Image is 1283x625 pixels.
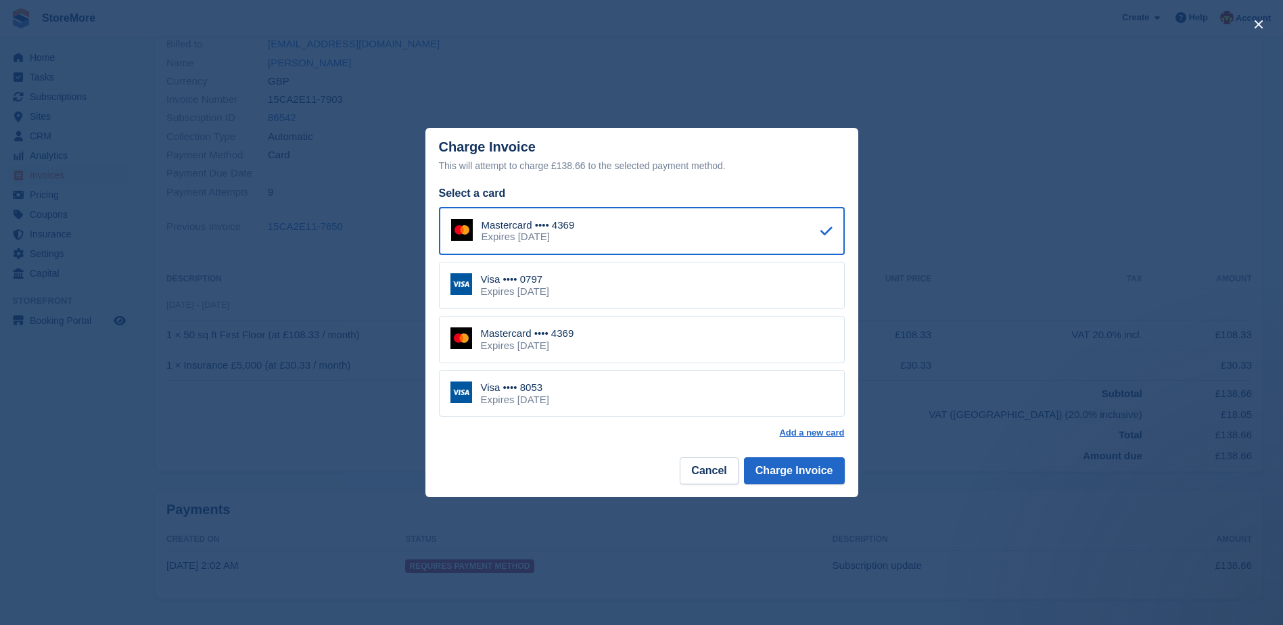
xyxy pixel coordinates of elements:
[439,158,845,174] div: This will attempt to charge £138.66 to the selected payment method.
[450,381,472,403] img: Visa Logo
[481,273,549,285] div: Visa •••• 0797
[779,427,844,438] a: Add a new card
[481,394,549,406] div: Expires [DATE]
[482,219,575,231] div: Mastercard •••• 4369
[481,381,549,394] div: Visa •••• 8053
[439,185,845,202] div: Select a card
[482,231,575,243] div: Expires [DATE]
[1248,14,1269,35] button: close
[450,327,472,349] img: Mastercard Logo
[451,219,473,241] img: Mastercard Logo
[481,340,574,352] div: Expires [DATE]
[439,139,845,174] div: Charge Invoice
[744,457,845,484] button: Charge Invoice
[481,327,574,340] div: Mastercard •••• 4369
[481,285,549,298] div: Expires [DATE]
[450,273,472,295] img: Visa Logo
[680,457,738,484] button: Cancel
